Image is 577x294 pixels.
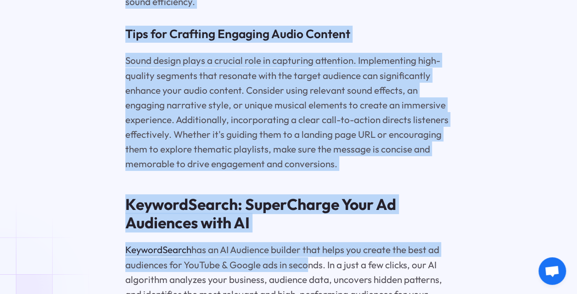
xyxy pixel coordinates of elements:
[125,194,396,232] strong: KeywordSearch: SuperCharge Your Ad Audiences with AI
[125,26,452,43] h3: Tips for Crafting Engaging Audio Content
[125,53,452,171] p: Sound design plays a crucial role in capturing attention. Implementing high-quality segments that...
[125,243,191,255] a: KeywordSearch
[538,257,566,285] a: Open chat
